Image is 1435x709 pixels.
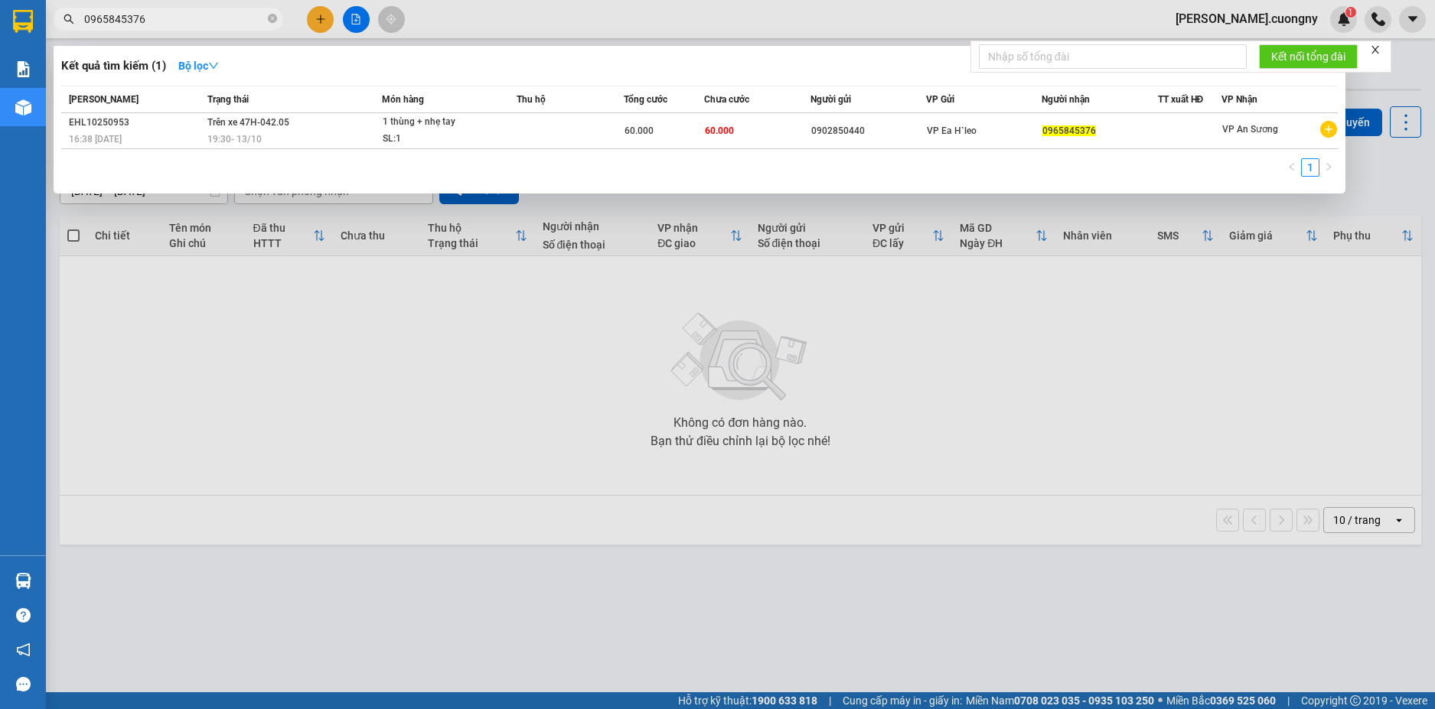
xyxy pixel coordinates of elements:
[1302,159,1319,176] a: 1
[16,608,31,623] span: question-circle
[1319,158,1338,177] button: right
[69,115,203,131] div: EHL10250953
[517,94,546,105] span: Thu hộ
[268,12,277,27] span: close-circle
[811,123,925,139] div: 0902850440
[1158,94,1204,105] span: TT xuất HĐ
[625,125,654,136] span: 60.000
[704,94,749,105] span: Chưa cước
[1301,158,1319,177] li: 1
[705,125,734,136] span: 60.000
[810,94,851,105] span: Người gửi
[1370,44,1381,55] span: close
[15,99,31,115] img: warehouse-icon
[208,60,219,71] span: down
[1271,48,1345,65] span: Kết nối tổng đài
[69,94,139,105] span: [PERSON_NAME]
[64,14,74,24] span: search
[979,44,1247,69] input: Nhập số tổng đài
[1259,44,1358,69] button: Kết nối tổng đài
[1283,158,1301,177] button: left
[1283,158,1301,177] li: Previous Page
[1042,125,1096,136] span: 0965845376
[15,61,31,77] img: solution-icon
[1042,94,1090,105] span: Người nhận
[84,11,265,28] input: Tìm tên, số ĐT hoặc mã đơn
[383,131,497,148] div: SL: 1
[1287,162,1296,171] span: left
[926,94,954,105] span: VP Gửi
[207,94,249,105] span: Trạng thái
[69,134,122,145] span: 16:38 [DATE]
[1222,124,1278,135] span: VP An Sương
[16,642,31,657] span: notification
[166,54,231,78] button: Bộ lọcdown
[207,117,289,128] span: Trên xe 47H-042.05
[624,94,667,105] span: Tổng cước
[13,10,33,33] img: logo-vxr
[1324,162,1333,171] span: right
[1221,94,1257,105] span: VP Nhận
[1320,121,1337,138] span: plus-circle
[383,114,497,131] div: 1 thùng + nhẹ tay
[178,60,219,72] strong: Bộ lọc
[15,573,31,589] img: warehouse-icon
[382,94,424,105] span: Món hàng
[268,14,277,23] span: close-circle
[207,134,262,145] span: 19:30 - 13/10
[1319,158,1338,177] li: Next Page
[16,677,31,691] span: message
[927,125,977,136] span: VP Ea H`leo
[61,58,166,74] h3: Kết quả tìm kiếm ( 1 )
